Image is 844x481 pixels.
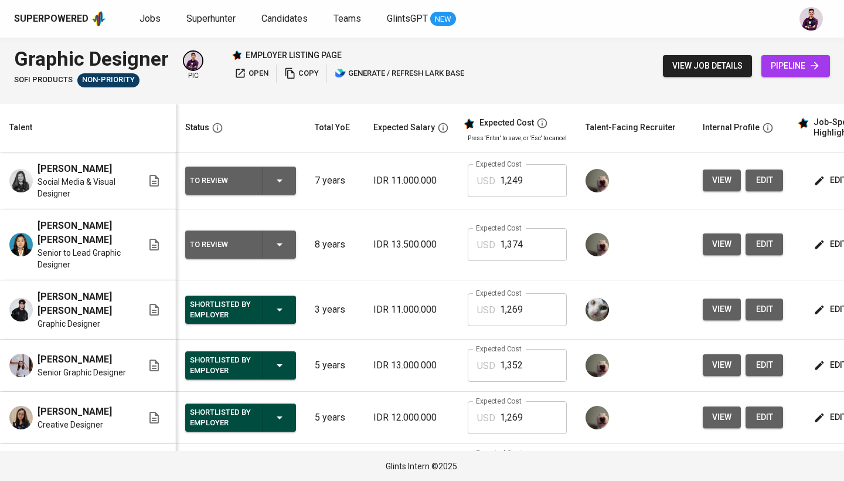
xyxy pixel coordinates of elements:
[746,170,783,191] button: edit
[468,134,567,143] p: Press 'Enter' to save, or 'Esc' to cancel
[387,12,456,26] a: GlintsGPT NEW
[38,219,128,247] span: [PERSON_NAME] [PERSON_NAME]
[755,302,774,317] span: edit
[183,50,203,81] div: pic
[703,170,741,191] button: view
[335,67,346,79] img: lark
[261,12,310,26] a: Candidates
[315,411,355,425] p: 5 years
[185,351,296,380] button: Shortlisted by Employer
[712,302,731,317] span: view
[373,238,449,252] p: IDR 13.500.000
[185,231,296,259] button: To Review
[373,174,449,188] p: IDR 11.000.000
[771,59,821,73] span: pipeline
[755,410,774,425] span: edit
[387,13,428,24] span: GlintsGPT
[703,407,741,428] button: view
[315,303,355,317] p: 3 years
[232,65,271,83] button: open
[712,237,731,252] span: view
[663,55,752,77] button: view job details
[703,354,741,376] button: view
[586,169,609,192] img: aji.muda@glints.com
[333,12,363,26] a: Teams
[14,12,89,26] div: Superpowered
[14,45,169,73] div: Graphic Designer
[190,237,253,252] div: To Review
[186,12,238,26] a: Superhunter
[586,298,609,321] img: tharisa.rizky@glints.com
[586,233,609,256] img: aji.muda@glints.com
[9,169,33,192] img: Marcellina Monica
[232,50,242,60] img: Glints Star
[746,407,783,428] button: edit
[38,247,128,270] span: Senior to Lead Graphic Designer
[712,410,731,425] span: view
[430,13,456,25] span: NEW
[38,176,128,199] span: Social Media & Visual Designer
[586,354,609,377] img: aji.muda@glints.com
[477,174,495,188] p: USD
[712,358,731,372] span: view
[9,354,33,377] img: Nadia Lim
[38,419,103,431] span: Creative Designer
[712,173,731,188] span: view
[477,303,495,317] p: USD
[703,299,741,320] button: view
[185,167,296,195] button: To Review
[746,299,783,320] button: edit
[672,59,743,73] span: view job details
[234,67,268,80] span: open
[9,298,33,321] img: Alvin Christian Lee
[38,318,100,330] span: Graphic Designer
[38,405,112,419] span: [PERSON_NAME]
[586,406,609,429] img: aji.muda@glints.com
[755,173,774,188] span: edit
[91,10,107,28] img: app logo
[373,120,435,135] div: Expected Salary
[755,358,774,372] span: edit
[139,12,163,26] a: Jobs
[755,237,774,252] span: edit
[185,296,296,324] button: Shortlisted by Employer
[284,67,319,80] span: copy
[799,7,823,31] img: erwin@glints.com
[9,120,32,135] div: Talent
[761,55,830,77] a: pipeline
[479,118,534,128] div: Expected Cost
[9,233,33,256] img: Michelle Angelina
[477,238,495,252] p: USD
[281,65,322,83] button: copy
[746,354,783,376] button: edit
[477,359,495,373] p: USD
[315,174,355,188] p: 7 years
[373,411,449,425] p: IDR 12.000.000
[14,10,107,28] a: Superpoweredapp logo
[477,411,495,425] p: USD
[703,120,760,135] div: Internal Profile
[315,120,350,135] div: Total YoE
[9,406,33,429] img: Melissa Chaw
[190,173,253,188] div: To Review
[77,74,139,86] span: Non-Priority
[14,74,73,86] span: SOFi Products
[335,67,464,80] span: generate / refresh lark base
[185,404,296,432] button: Shortlisted by Employer
[190,297,253,323] div: Shortlisted by Employer
[586,120,676,135] div: Talent-Facing Recruiter
[332,65,467,83] button: lark generate / refresh lark base
[315,358,355,372] p: 5 years
[38,353,112,367] span: [PERSON_NAME]
[463,118,475,130] img: glints_star.svg
[746,233,783,255] button: edit
[246,49,342,61] p: employer listing page
[315,238,355,252] p: 8 years
[190,353,253,378] div: Shortlisted by Employer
